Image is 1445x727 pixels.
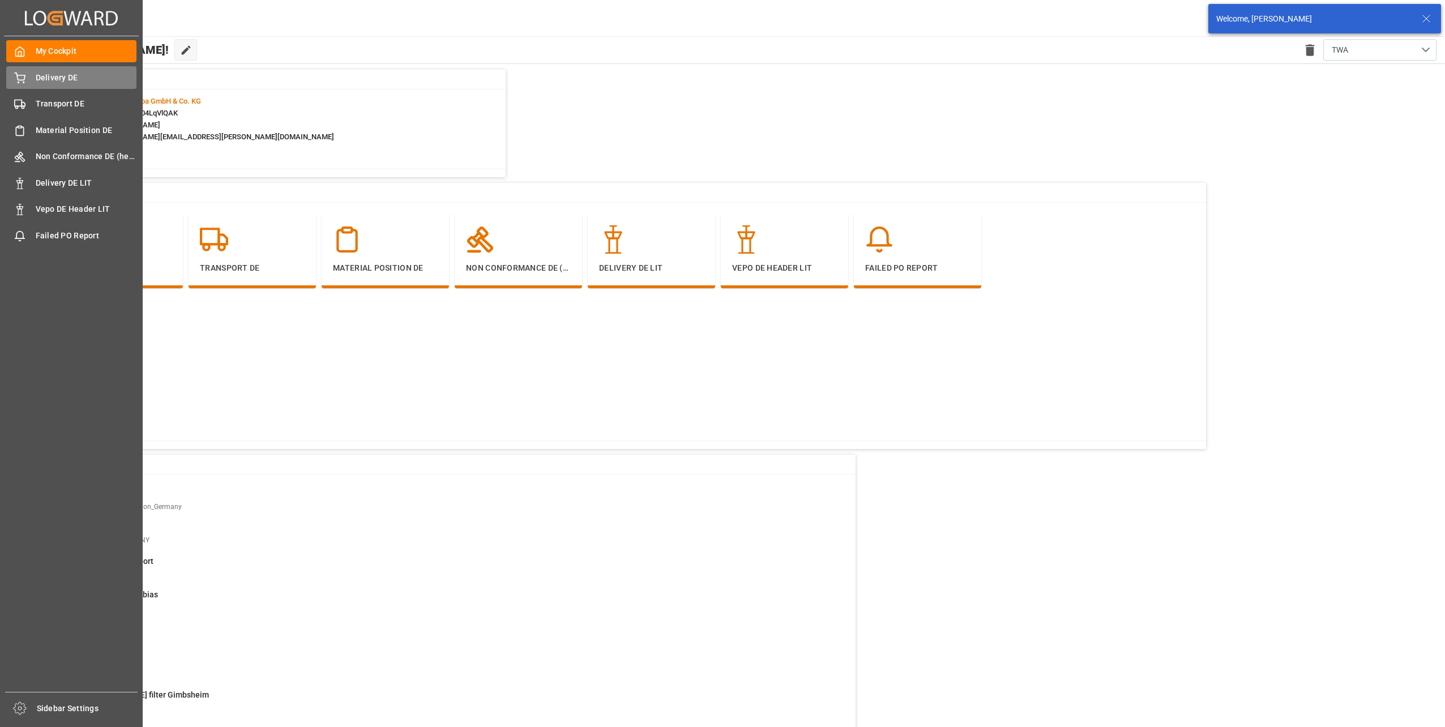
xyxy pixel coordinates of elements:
span: : [PERSON_NAME][EMAIL_ADDRESS][PERSON_NAME][DOMAIN_NAME] [101,132,334,141]
a: Non Conformance DE (header) [6,146,136,168]
span: Sidebar Settings [37,703,138,715]
p: Transport DE [200,262,305,274]
a: Failed PO Report [6,224,136,246]
a: 1550905testFilterVEPOGERMANY [58,522,841,546]
a: My Cockpit [6,40,136,62]
a: 512Failed PO JobDelivery DE [58,656,841,679]
span: Transport DE [36,98,137,110]
span: Vepo DE Header LIT [36,203,137,215]
span: TWA [1332,44,1348,56]
span: : [101,97,201,105]
span: Delivery DE LIT [36,177,137,189]
a: Material Position DE [6,119,136,141]
a: 0[PERSON_NAME] filter GimbsheimDelivery DE [58,689,841,713]
p: Delivery DE LIT [599,262,704,274]
button: open menu [1323,39,1437,61]
span: Material Position DE [36,125,137,136]
a: 1221091test filtermaterialPosition_Germany [58,489,841,512]
p: Material Position DE [333,262,438,274]
a: 30Bene Truck ReportDelivery DE [58,555,841,579]
span: Failed PO Report [36,230,137,242]
div: Welcome, [PERSON_NAME] [1216,13,1411,25]
a: Delivery DE [6,66,136,88]
span: Delivery DE [36,72,137,84]
a: Delivery DE LIT [6,172,136,194]
a: Vepo DE Header LIT [6,198,136,220]
span: Melitta Europa GmbH & Co. KG [102,97,201,105]
span: [PERSON_NAME] filter Gimbsheim [87,690,209,699]
p: Non Conformance DE (header) [466,262,571,274]
span: Non Conformance DE (header) [36,151,137,162]
a: Transport DE [6,93,136,115]
a: 185000RRSDISPOTobiasDelivery DE [58,589,841,613]
p: Vepo DE Header LIT [732,262,837,274]
span: My Cockpit [36,45,137,57]
a: 582LIT FilterDelivery DE [58,622,841,646]
p: Failed PO Report [865,262,970,274]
